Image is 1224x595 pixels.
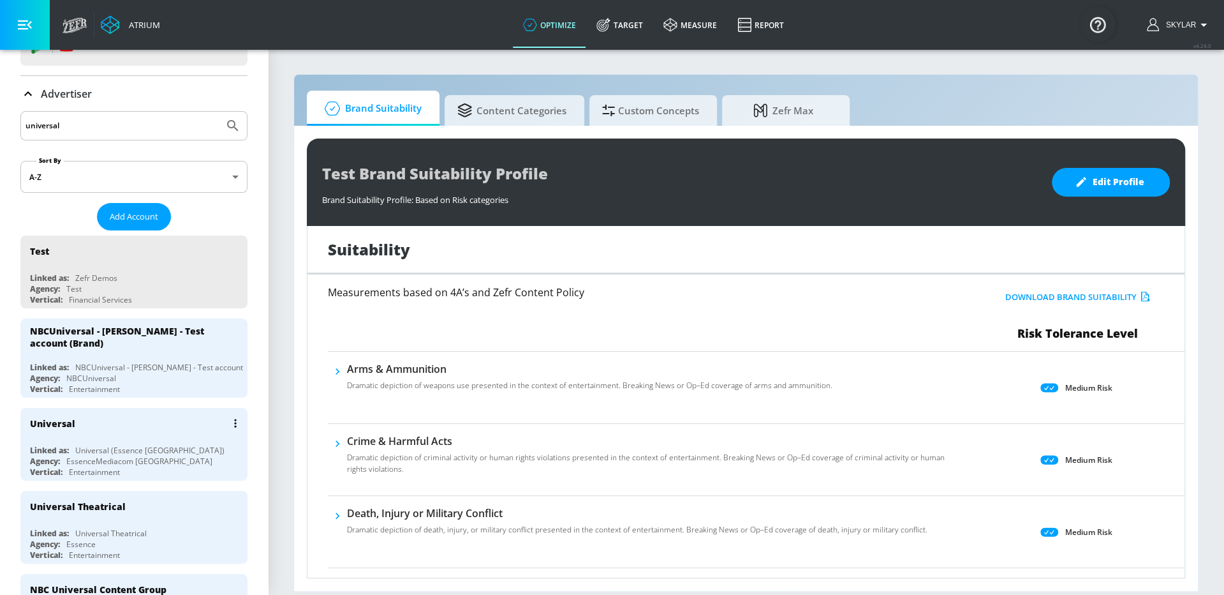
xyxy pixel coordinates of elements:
[20,491,247,564] div: Universal TheatricalLinked as:Universal TheatricalAgency:EssenceVertical:Entertainment
[75,445,225,456] div: Universal (Essence [GEOGRAPHIC_DATA])
[20,76,247,112] div: Advertiser
[30,294,63,305] div: Vertical:
[75,273,117,283] div: Zefr Demos
[30,283,60,294] div: Agency:
[30,362,69,373] div: Linked as:
[20,236,247,308] div: TestLinked as:Zefr DemosAgency:TestVertical:Financial Services
[1065,525,1112,539] p: Medium Risk
[20,319,247,398] div: NBCUniversal - [PERSON_NAME] - Test account (Brand)Linked as:NBCUniversal - [PERSON_NAME] - Test ...
[602,95,699,126] span: Custom Concepts
[586,2,653,48] a: Target
[735,95,832,126] span: Zefr Max
[30,418,75,430] div: Universal
[347,524,927,536] p: Dramatic depiction of death, injury, or military conflict presented in the context of entertainme...
[101,15,160,34] a: Atrium
[328,239,410,260] h1: Suitability
[347,362,832,399] div: Arms & AmmunitionDramatic depiction of weapons use presented in the context of entertainment. Bre...
[653,2,727,48] a: measure
[347,380,832,391] p: Dramatic depiction of weapons use presented in the context of entertainment. Breaking News or Op–...
[41,87,92,101] p: Advertiser
[1065,381,1112,395] p: Medium Risk
[347,506,927,543] div: Death, Injury or Military ConflictDramatic depiction of death, injury, or military conflict prese...
[20,408,247,481] div: UniversalLinked as:Universal (Essence [GEOGRAPHIC_DATA])Agency:EssenceMediacom [GEOGRAPHIC_DATA]V...
[69,294,132,305] div: Financial Services
[347,434,951,483] div: Crime & Harmful ActsDramatic depiction of criminal activity or human rights violations presented ...
[124,19,160,31] div: Atrium
[69,384,120,395] div: Entertainment
[1077,174,1144,190] span: Edit Profile
[1002,287,1153,307] button: Download Brand Suitability
[75,528,147,539] div: Universal Theatrical
[30,539,60,550] div: Agency:
[1065,453,1112,467] p: Medium Risk
[347,434,951,448] h6: Crime & Harmful Acts
[66,456,212,467] div: EssenceMediacom [GEOGRAPHIC_DATA]
[347,452,951,475] p: Dramatic depiction of criminal activity or human rights violations presented in the context of en...
[66,539,96,550] div: Essence
[322,188,1039,206] div: Brand Suitability Profile: Based on Risk categories
[457,95,566,126] span: Content Categories
[219,112,247,140] button: Submit Search
[30,467,63,478] div: Vertical:
[30,501,126,513] div: Universal Theatrical
[30,456,60,467] div: Agency:
[1161,20,1196,29] span: login as: skylar.britton@zefr.com
[30,384,63,395] div: Vertical:
[30,528,69,539] div: Linked as:
[26,117,219,134] input: Search by name
[69,467,120,478] div: Entertainment
[30,325,226,349] div: NBCUniversal - [PERSON_NAME] - Test account (Brand)
[36,156,64,165] label: Sort By
[30,373,60,384] div: Agency:
[1080,6,1116,42] button: Open Resource Center
[66,373,116,384] div: NBCUniversal
[1017,326,1138,341] span: Risk Tolerance Level
[513,2,586,48] a: optimize
[1147,17,1211,33] button: Skylar
[328,287,899,297] h6: Measurements based on 4A’s and Zefr Content Policy
[110,209,158,224] span: Add Account
[320,93,422,124] span: Brand Suitability
[30,273,69,283] div: Linked as:
[1052,168,1170,197] button: Edit Profile
[20,161,247,193] div: A-Z
[30,245,49,257] div: Test
[30,445,69,456] div: Linked as:
[75,362,243,373] div: NBCUniversal - [PERSON_NAME] - Test account
[69,550,120,561] div: Entertainment
[97,203,171,230] button: Add Account
[347,506,927,520] h6: Death, Injury or Military Conflict
[347,362,832,376] h6: Arms & Ammunition
[66,283,82,294] div: Test
[30,550,63,561] div: Vertical:
[1193,42,1211,49] span: v 4.24.0
[727,2,794,48] a: Report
